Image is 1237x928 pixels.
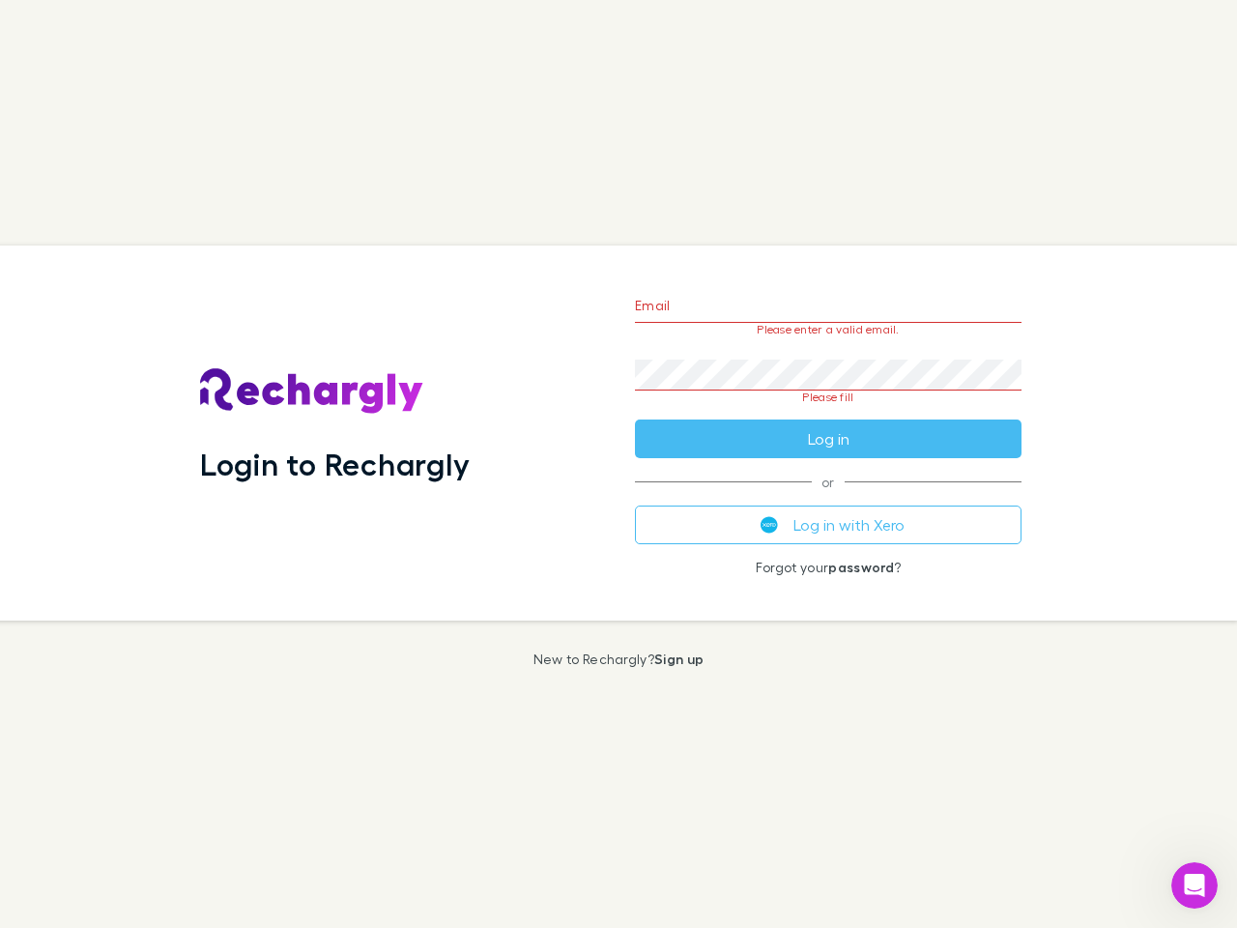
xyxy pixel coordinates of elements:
[635,481,1021,482] span: or
[200,368,424,415] img: Rechargly's Logo
[635,506,1021,544] button: Log in with Xero
[635,560,1021,575] p: Forgot your ?
[635,391,1021,404] p: Please fill
[654,651,704,667] a: Sign up
[1171,862,1218,909] iframe: Intercom live chat
[533,652,705,667] p: New to Rechargly?
[635,323,1021,336] p: Please enter a valid email.
[635,420,1021,458] button: Log in
[828,559,894,575] a: password
[761,516,778,534] img: Xero's logo
[200,446,470,482] h1: Login to Rechargly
